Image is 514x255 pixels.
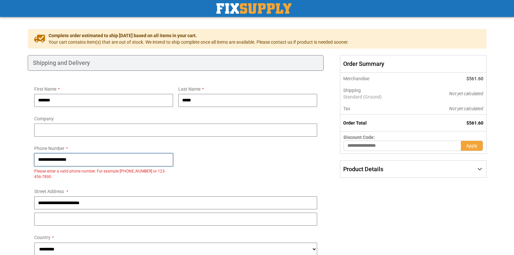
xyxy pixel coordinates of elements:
[340,55,486,73] span: Order Summary
[466,120,483,126] span: $561.60
[49,39,349,45] span: Your cart contains item(s) that are out of stock. We intend to ship complete once all items are a...
[216,3,291,14] img: Fix Industrial Supply
[34,235,51,240] span: Country
[343,94,414,100] span: Standard (Ground)
[34,86,56,92] span: First Name
[466,143,477,148] span: Apply
[34,116,54,121] span: Company
[34,169,166,179] span: Please enter a valid phone number. For example [PHONE_NUMBER] or 123-456-7890.
[49,32,349,39] span: Complete order estimated to ship [DATE] based on all items in your cart.
[449,91,483,96] span: Not yet calculated
[343,166,383,172] span: Product Details
[340,103,417,115] th: Tax
[28,55,324,71] div: Shipping and Delivery
[178,86,200,92] span: Last Name
[216,3,291,14] a: store logo
[34,146,65,151] span: Phone Number
[344,135,375,140] span: Discount Code:
[34,189,64,194] span: Street Address
[466,76,483,81] span: $561.60
[340,73,417,84] th: Merchandise
[343,120,367,126] strong: Order Total
[343,88,361,93] span: Shipping
[461,141,483,151] button: Apply
[449,106,483,111] span: Not yet calculated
